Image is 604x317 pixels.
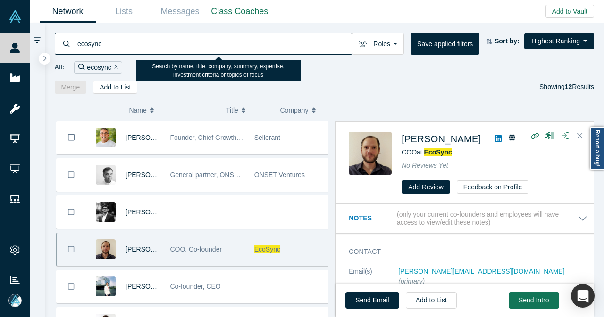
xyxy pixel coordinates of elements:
button: Name [129,100,216,120]
a: [PERSON_NAME] [402,134,481,144]
button: Add to List [93,81,137,94]
button: Title [226,100,270,120]
button: Roles [352,33,404,55]
button: Add to Vault [545,5,594,18]
span: Results [565,83,594,90]
span: Sellerant [254,134,280,141]
a: [PERSON_NAME] [126,283,180,290]
button: Bookmark [57,270,86,303]
button: Add to List [406,292,457,309]
button: Company [280,100,325,120]
span: General partner, ONSET Ventures [170,171,270,179]
a: [PERSON_NAME] [126,245,180,253]
img: Kenan Rappuchi's Profile Image [96,128,116,147]
span: EcoSync [254,245,280,253]
span: Company [280,100,309,120]
a: EcoSync [424,148,452,156]
button: Add Review [402,180,450,194]
span: COO at [402,148,452,156]
button: Bookmark [57,233,86,266]
img: Zsuzsa Mayer's Profile Image [96,276,116,296]
button: Notes (only your current co-founders and employees will have access to view/edit these notes) [349,211,587,227]
dt: Email(s) [349,267,398,296]
img: Shomit Ghose's Profile Image [96,165,116,185]
span: Title [226,100,238,120]
button: Bookmark [57,159,86,191]
a: Messages [152,0,208,23]
a: Class Coaches [208,0,271,23]
span: COO, Co-founder [170,245,222,253]
strong: 12 [565,83,572,90]
span: All: [55,63,65,72]
h3: Contact [349,247,574,257]
button: Remove Filter [111,62,118,73]
a: [PERSON_NAME] [126,134,180,141]
div: Showing [539,81,594,94]
div: ecosync [74,61,122,74]
button: Highest Ranking [524,33,594,49]
button: Merge [55,81,87,94]
a: Network [40,0,96,23]
span: No Reviews Yet [402,162,448,169]
img: Miklos Mohos's Profile Image [349,132,392,175]
img: Ramesh Rangarajan's Profile Image [96,202,116,222]
p: (only your current co-founders and employees will have access to view/edit these notes) [397,211,578,227]
a: Lists [96,0,152,23]
span: Name [129,100,146,120]
span: Founder, Chief Growth Officer @Sellerant [170,134,292,141]
img: Alchemist Vault Logo [8,10,22,23]
button: Close [573,129,587,144]
img: Miklos Mohos's Profile Image [96,239,116,259]
a: Send Email [345,292,399,309]
button: Bookmark [57,121,86,154]
h3: Notes [349,213,395,223]
button: Feedback on Profile [457,180,529,194]
button: Send Intro [509,292,559,309]
span: ONSET Ventures [254,171,305,179]
button: Bookmark [57,196,86,228]
img: Mia Scott's Account [8,294,22,307]
button: Save applied filters [411,33,479,55]
a: [PERSON_NAME] [126,208,180,216]
a: Report a bug! [590,127,604,170]
a: [PERSON_NAME][EMAIL_ADDRESS][DOMAIN_NAME] [398,268,564,275]
span: (primary) [398,277,425,285]
span: Co-founder, CEO [170,283,220,290]
a: [PERSON_NAME] [126,171,180,179]
strong: Sort by: [495,37,520,45]
input: Search by name, title, company, summary, expertise, investment criteria or topics of focus [76,33,352,55]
